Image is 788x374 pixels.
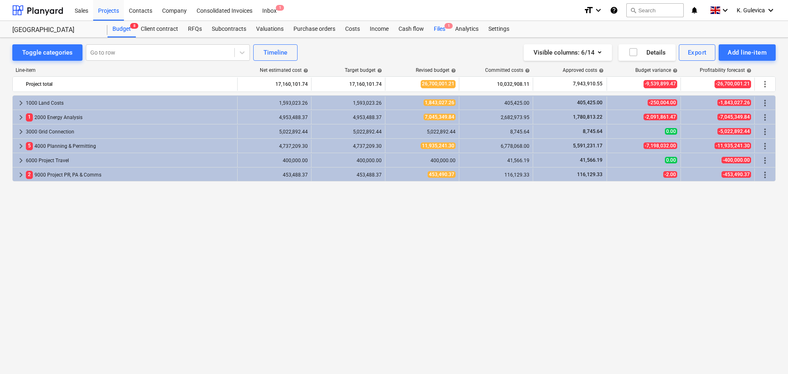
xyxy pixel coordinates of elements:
[463,172,529,178] div: 116,129.33
[428,171,456,178] span: 453,490.37
[722,171,751,178] span: -453,490.37
[315,78,382,91] div: 17,160,101.74
[108,21,136,37] div: Budget
[26,140,234,153] div: 4000 Planning & Permitting
[679,44,716,61] button: Export
[429,21,450,37] div: Files
[760,112,770,122] span: More actions
[722,157,751,163] span: -400,000.00
[524,44,612,61] button: Visible columns:6/14
[424,114,456,120] span: 7,045,349.84
[424,99,456,106] span: 1,843,027.26
[251,21,289,37] a: Valuations
[534,47,602,58] div: Visible columns : 6/14
[688,47,707,58] div: Export
[12,26,98,34] div: [GEOGRAPHIC_DATA]
[644,80,677,88] span: -9,539,899.47
[760,98,770,108] span: More actions
[389,129,456,135] div: 5,022,892.44
[671,68,678,73] span: help
[241,158,308,163] div: 400,000.00
[241,172,308,178] div: 453,488.37
[26,168,234,181] div: 9000 Project PR, PA & Comms
[719,44,776,61] button: Add line-item
[26,111,234,124] div: 2000 Energy Analysis
[315,129,382,135] div: 5,022,892.44
[365,21,394,37] a: Income
[136,21,183,37] a: Client contract
[108,21,136,37] a: Budget8
[16,141,26,151] span: keyboard_arrow_right
[26,125,234,138] div: 3000 Grid Connection
[276,5,284,11] span: 1
[16,170,26,180] span: keyboard_arrow_right
[421,142,456,149] span: 11,935,241.30
[450,21,483,37] a: Analytics
[665,157,677,163] span: 0.00
[463,158,529,163] div: 41,566.19
[449,68,456,73] span: help
[576,100,603,106] span: 405,425.00
[715,80,751,88] span: -26,700,001.21
[563,67,604,73] div: Approved costs
[610,5,618,15] i: Knowledge base
[376,68,382,73] span: help
[289,21,340,37] a: Purchase orders
[579,157,603,163] span: 41,566.19
[648,99,677,106] span: -250,004.00
[663,171,677,178] span: -2.00
[12,44,82,61] button: Toggle categories
[760,79,770,89] span: More actions
[523,68,530,73] span: help
[315,158,382,163] div: 400,000.00
[241,129,308,135] div: 5,022,892.44
[241,100,308,106] div: 1,593,023.26
[572,143,603,149] span: 5,591,231.17
[760,170,770,180] span: More actions
[760,141,770,151] span: More actions
[576,172,603,177] span: 116,129.33
[690,5,699,15] i: notifications
[444,23,453,29] span: 1
[26,154,234,167] div: 6000 Project Travel
[394,21,429,37] div: Cash flow
[628,47,666,58] div: Details
[241,78,308,91] div: 17,160,101.74
[26,171,33,179] span: 2
[429,21,450,37] a: Files1
[389,158,456,163] div: 400,000.00
[302,68,308,73] span: help
[572,80,603,87] span: 7,943,910.55
[485,67,530,73] div: Committed costs
[630,7,637,14] span: search
[463,143,529,149] div: 6,778,068.00
[130,23,138,29] span: 8
[207,21,251,37] a: Subcontracts
[463,78,529,91] div: 10,032,908.11
[253,44,298,61] button: Timeline
[728,47,767,58] div: Add line-item
[26,142,33,150] span: 5
[315,100,382,106] div: 1,593,023.26
[717,114,751,120] span: -7,045,349.84
[263,47,287,58] div: Timeline
[463,115,529,120] div: 2,682,973.95
[483,21,514,37] div: Settings
[644,114,677,120] span: -2,091,861.47
[635,67,678,73] div: Budget variance
[597,68,604,73] span: help
[572,114,603,120] span: 1,780,813.22
[717,99,751,106] span: -1,843,027.26
[16,127,26,137] span: keyboard_arrow_right
[260,67,308,73] div: Net estimated cost
[345,67,382,73] div: Target budget
[340,21,365,37] a: Costs
[315,115,382,120] div: 4,953,488.37
[700,67,751,73] div: Profitability forecast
